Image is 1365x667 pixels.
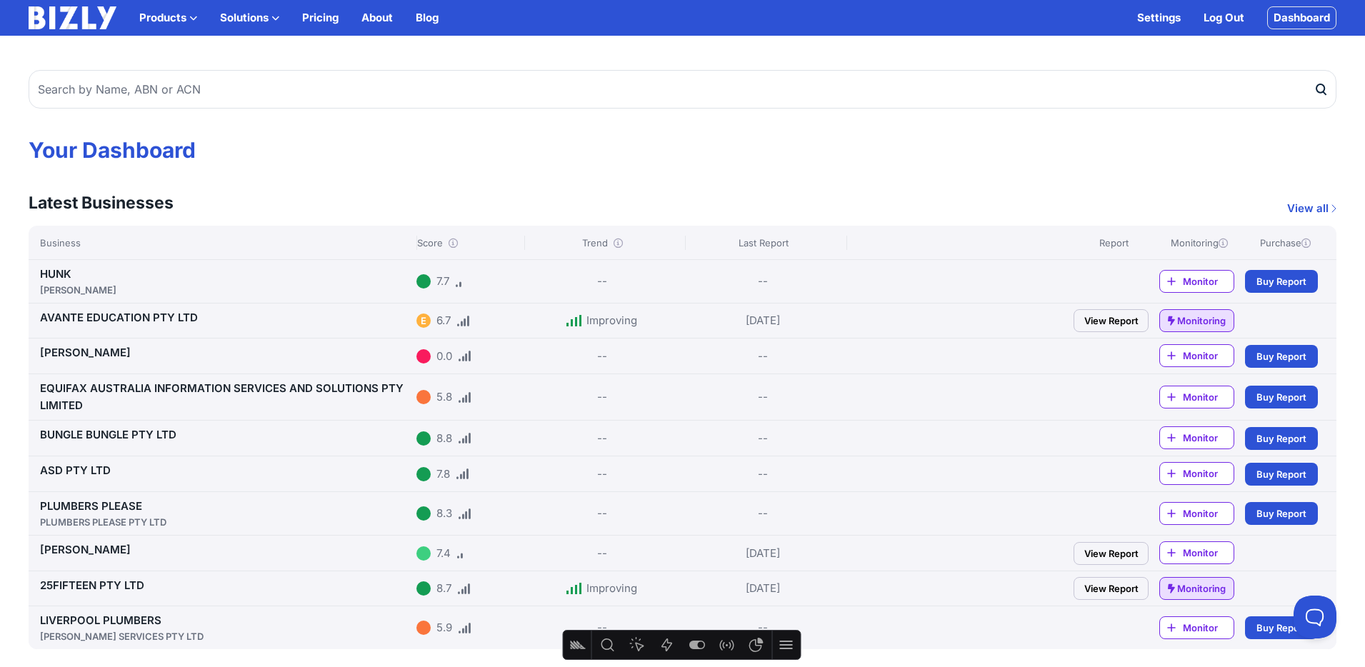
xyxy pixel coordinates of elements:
span: Monitor [1183,506,1234,521]
div: -- [685,380,841,414]
a: [PERSON_NAME] [40,346,131,359]
a: BUNGLE BUNGLE PTY LTD [40,428,176,441]
a: Log Out [1204,9,1244,26]
iframe: Toggle Customer Support [1294,596,1336,638]
div: 7.4 [436,545,451,562]
span: Buy Report [1256,390,1306,404]
a: View Report [1074,577,1149,600]
a: Monitor [1159,426,1234,449]
div: 7.8 [436,466,450,483]
div: 0.0 [436,348,452,365]
a: 25FIFTEEN PTY LTD [40,578,144,592]
a: Buy Report [1245,270,1318,293]
div: -- [685,498,841,529]
span: Monitor [1183,348,1234,363]
a: Dashboard [1267,6,1336,29]
div: -- [685,266,841,297]
a: [PERSON_NAME] [40,543,131,556]
div: [PERSON_NAME] [40,283,411,297]
a: Buy Report [1245,616,1318,639]
div: 5.9 [436,619,452,636]
span: Monitoring [1177,581,1226,596]
div: -- [597,505,607,522]
div: -- [597,273,607,290]
span: Buy Report [1256,506,1306,521]
span: Buy Report [1256,467,1306,481]
div: [DATE] [685,309,841,332]
span: Buy Report [1256,431,1306,446]
a: View all [1287,200,1336,217]
div: 5.8 [436,388,452,406]
div: 6.7 [436,312,451,329]
div: 8.8 [436,430,452,447]
div: Business [40,236,411,250]
div: [DATE] [685,577,841,600]
div: -- [597,430,607,447]
span: Monitor [1183,621,1234,635]
div: 8.7 [436,580,451,597]
input: Search by Name, ABN or ACN [29,70,1336,109]
span: Monitor [1183,274,1234,289]
div: [PERSON_NAME] SERVICES PTY LTD [40,629,411,643]
a: Monitor [1159,502,1234,525]
span: Buy Report [1256,621,1306,635]
a: Buy Report [1245,345,1318,368]
div: Last Report [685,236,841,250]
div: 7.7 [436,273,449,290]
a: PLUMBERS PLEASEPLUMBERS PLEASE PTY LTD [40,499,411,529]
div: -- [597,466,607,483]
a: Pricing [302,9,339,26]
a: View Report [1074,309,1149,332]
div: Trend [524,236,680,250]
a: Monitor [1159,541,1234,564]
div: -- [685,426,841,450]
div: Monitoring [1159,236,1239,250]
div: -- [597,619,607,636]
a: EQUIFAX AUSTRALIA INFORMATION SERVICES AND SOLUTIONS PTY LIMITED [40,381,404,412]
div: -- [597,348,607,365]
div: Purchase [1245,236,1325,250]
a: Monitor [1159,344,1234,367]
span: Monitor [1183,431,1234,445]
a: Buy Report [1245,386,1318,408]
button: Solutions [220,9,279,26]
h1: Your Dashboard [29,137,1336,163]
span: Monitor [1183,390,1234,404]
span: Buy Report [1256,349,1306,363]
a: AVANTE EDUCATION PTY LTD [40,311,198,324]
a: Buy Report [1245,463,1318,486]
a: Monitor [1159,386,1234,408]
a: Monitoring [1159,309,1234,332]
div: E [416,314,431,328]
span: Monitor [1183,546,1234,560]
div: Report [1074,236,1154,250]
span: Buy Report [1256,274,1306,289]
span: Monitoring [1177,314,1226,328]
a: Blog [416,9,439,26]
span: Monitor [1183,466,1234,481]
div: PLUMBERS PLEASE PTY LTD [40,515,411,529]
div: -- [685,462,841,486]
div: Improving [586,580,637,597]
div: 8.3 [436,505,452,522]
a: LIVERPOOL PLUMBERS[PERSON_NAME] SERVICES PTY LTD [40,613,411,643]
div: [DATE] [685,541,841,565]
a: Monitor [1159,462,1234,485]
div: -- [597,545,607,562]
div: -- [685,612,841,643]
h3: Latest Businesses [29,191,174,214]
div: Score [416,236,519,250]
a: About [361,9,393,26]
a: Monitor [1159,616,1234,639]
a: HUNK[PERSON_NAME] [40,267,411,297]
a: View Report [1074,542,1149,565]
div: -- [685,344,841,368]
a: Buy Report [1245,427,1318,450]
a: ASD PTY LTD [40,463,111,477]
a: Buy Report [1245,502,1318,525]
button: Products [139,9,197,26]
div: -- [597,388,607,406]
a: Monitor [1159,270,1234,293]
a: Settings [1137,9,1181,26]
a: Monitoring [1159,577,1234,600]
